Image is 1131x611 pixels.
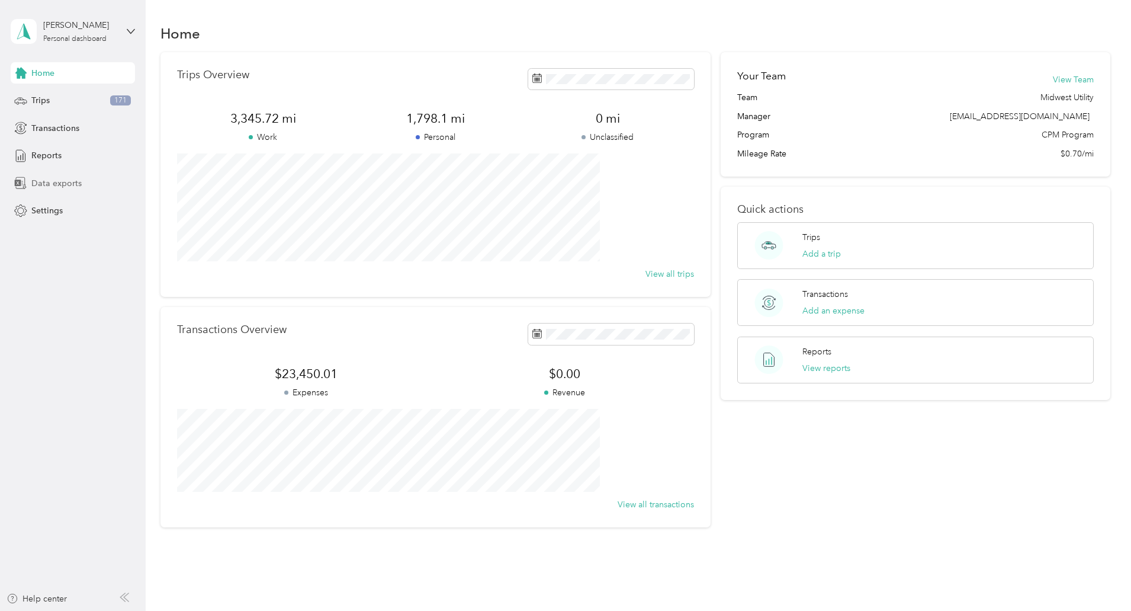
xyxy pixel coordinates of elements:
[1053,73,1094,86] button: View Team
[802,346,831,358] p: Reports
[31,204,63,217] span: Settings
[802,305,865,317] button: Add an expense
[7,593,67,605] button: Help center
[802,231,820,244] p: Trips
[435,366,693,382] span: $0.00
[737,203,1094,216] p: Quick actions
[950,111,1090,121] span: [EMAIL_ADDRESS][DOMAIN_NAME]
[1065,545,1131,611] iframe: Everlance-gr Chat Button Frame
[31,122,79,135] span: Transactions
[737,148,786,160] span: Mileage Rate
[1042,129,1094,141] span: CPM Program
[31,67,54,79] span: Home
[737,91,757,104] span: Team
[802,248,841,260] button: Add a trip
[31,94,50,107] span: Trips
[737,129,769,141] span: Program
[1061,148,1094,160] span: $0.70/mi
[43,36,107,43] div: Personal dashboard
[43,19,117,31] div: [PERSON_NAME]
[618,498,694,511] button: View all transactions
[645,268,694,280] button: View all trips
[737,69,786,84] h2: Your Team
[349,131,522,143] p: Personal
[177,366,435,382] span: $23,450.01
[31,149,62,162] span: Reports
[177,131,349,143] p: Work
[802,362,850,375] button: View reports
[435,386,693,399] p: Revenue
[522,110,694,127] span: 0 mi
[160,27,200,40] h1: Home
[1040,91,1094,104] span: Midwest Utility
[737,110,770,123] span: Manager
[522,131,694,143] p: Unclassified
[349,110,522,127] span: 1,798.1 mi
[177,110,349,127] span: 3,345.72 mi
[110,95,131,106] span: 171
[31,177,82,190] span: Data exports
[177,324,287,336] p: Transactions Overview
[177,386,435,399] p: Expenses
[177,69,249,81] p: Trips Overview
[802,288,848,300] p: Transactions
